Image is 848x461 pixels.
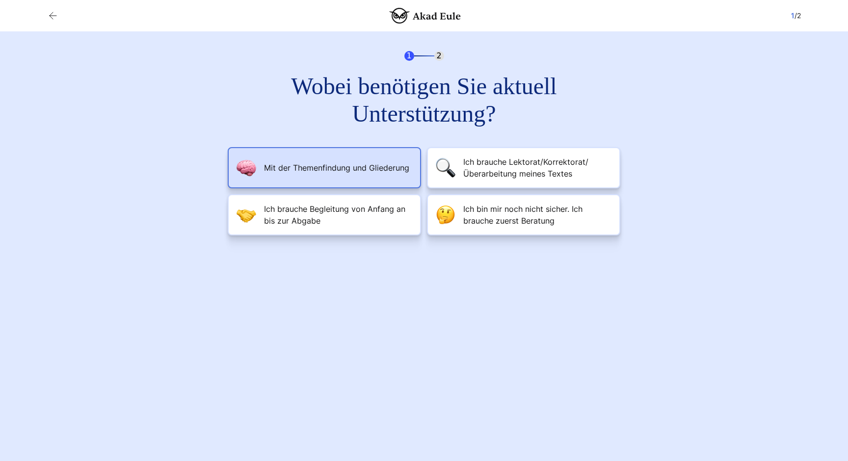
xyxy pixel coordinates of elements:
span: 2 [434,51,444,61]
span: 1 [791,11,795,20]
span: Ich brauche Lektorat/Korrektorat/Überarbeitung meines Textes [463,156,611,179]
div: / [791,10,801,22]
span: Ich brauche Begleitung von Anfang an bis zur Abgabe [264,203,412,227]
h2: Wobei benötigen Sie aktuell Unterstützung? [247,73,601,128]
span: Mit der Themenfindung und Gliederung [264,162,409,174]
img: logo [389,8,461,24]
span: 2 [797,11,801,20]
span: 1 [404,51,414,61]
span: Ich bin mir noch nicht sicher. Ich brauche zuerst Beratung [463,203,611,227]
